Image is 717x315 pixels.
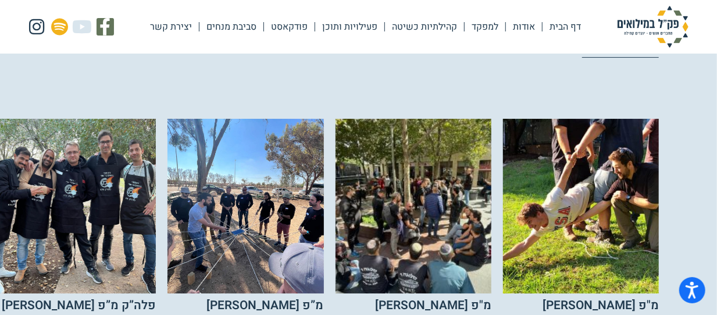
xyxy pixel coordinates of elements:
a: פודקאסט [264,13,315,40]
h2: פלה”ק מ”פ [PERSON_NAME] [2,300,156,312]
a: יצירת קשר [143,13,199,40]
a: דף הבית [543,13,588,40]
img: פק"ל [595,6,711,48]
a: קהילתיות כשיטה [385,13,464,40]
nav: Menu [143,13,588,40]
h2: מ"פ [PERSON_NAME] [543,300,659,312]
a: למפקד [465,13,505,40]
a: פעילויות ותוכן [315,13,384,40]
a: סביבת מנחים [199,13,263,40]
a: אודות [506,13,542,40]
h2: מ”פ [PERSON_NAME] [207,300,324,312]
h2: מ"פ [PERSON_NAME] [375,300,491,312]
